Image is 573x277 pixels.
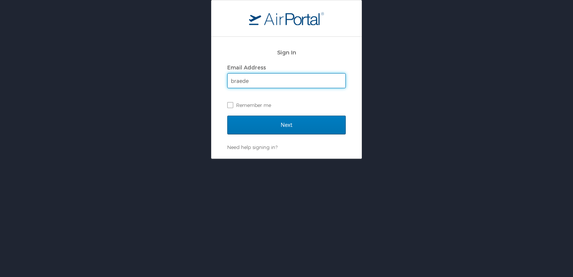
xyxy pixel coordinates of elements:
[227,116,346,134] input: Next
[227,64,266,71] label: Email Address
[227,99,346,111] label: Remember me
[227,48,346,57] h2: Sign In
[249,12,324,25] img: logo
[227,144,277,150] a: Need help signing in?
